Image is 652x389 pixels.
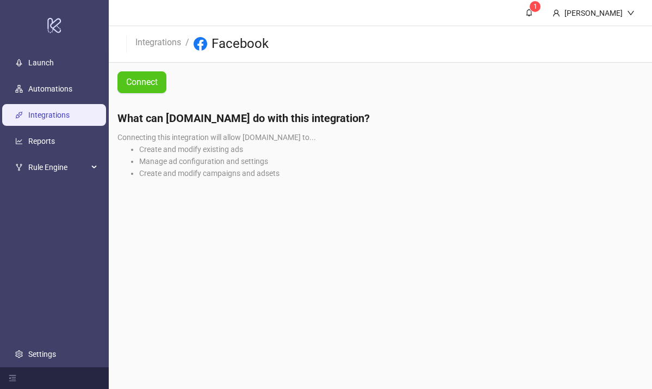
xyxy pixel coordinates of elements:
[552,9,560,17] span: user
[139,167,643,179] li: Create and modify campaigns and adsets
[117,133,316,142] span: Connecting this integration will allow [DOMAIN_NAME] to...
[139,143,643,155] li: Create and modify existing ads
[117,71,166,93] a: Connect
[28,137,55,145] a: Reports
[28,111,70,119] a: Integrations
[28,156,88,178] span: Rule Engine
[133,35,183,47] a: Integrations
[117,111,643,126] h4: What can [DOMAIN_NAME] do with this integration?
[15,163,23,171] span: fork
[28,350,56,358] a: Settings
[185,35,189,53] li: /
[533,3,537,10] span: 1
[530,1,541,12] sup: 1
[525,9,533,16] span: bell
[560,7,627,19] div: [PERSON_NAME]
[9,374,16,382] span: menu-fold
[28,58,54,67] a: Launch
[627,9,635,17] span: down
[212,35,269,53] h3: Facebook
[28,84,72,93] a: Automations
[139,155,643,167] li: Manage ad configuration and settings
[126,75,158,89] span: Connect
